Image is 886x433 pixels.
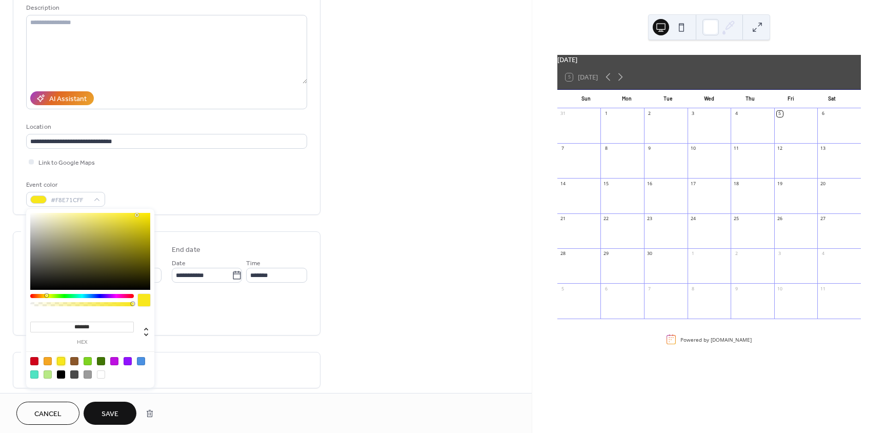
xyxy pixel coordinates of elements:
[647,146,653,152] div: 9
[777,251,783,257] div: 3
[26,180,103,190] div: Event color
[44,357,52,365] div: #F5A623
[172,258,186,269] span: Date
[733,181,739,187] div: 18
[560,251,566,257] div: 28
[647,251,653,257] div: 30
[30,340,134,345] label: hex
[690,251,696,257] div: 1
[733,111,739,117] div: 4
[560,181,566,187] div: 14
[26,3,305,13] div: Description
[57,370,65,379] div: #000000
[689,90,730,108] div: Wed
[733,215,739,222] div: 25
[820,181,826,187] div: 20
[603,111,609,117] div: 1
[820,146,826,152] div: 13
[566,90,607,108] div: Sun
[690,286,696,292] div: 8
[560,146,566,152] div: 7
[607,90,648,108] div: Mon
[557,55,861,65] div: [DATE]
[820,215,826,222] div: 27
[16,402,79,425] button: Cancel
[733,286,739,292] div: 9
[70,370,78,379] div: #4A4A4A
[172,245,200,255] div: End date
[647,181,653,187] div: 16
[38,158,95,168] span: Link to Google Maps
[110,357,118,365] div: #BD10E0
[777,286,783,292] div: 10
[26,122,305,132] div: Location
[680,336,752,343] div: Powered by
[733,146,739,152] div: 11
[44,370,52,379] div: #B8E986
[648,90,689,108] div: Tue
[34,409,62,420] span: Cancel
[84,402,136,425] button: Save
[690,181,696,187] div: 17
[603,286,609,292] div: 6
[30,357,38,365] div: #D0021B
[97,357,105,365] div: #417505
[690,215,696,222] div: 24
[246,258,260,269] span: Time
[560,111,566,117] div: 31
[812,90,853,108] div: Sat
[777,146,783,152] div: 12
[820,111,826,117] div: 6
[730,90,771,108] div: Thu
[777,111,783,117] div: 5
[777,181,783,187] div: 19
[603,181,609,187] div: 15
[560,215,566,222] div: 21
[711,336,752,343] a: [DOMAIN_NAME]
[84,357,92,365] div: #7ED321
[560,286,566,292] div: 5
[647,111,653,117] div: 2
[70,357,78,365] div: #8B572A
[777,215,783,222] div: 26
[124,357,132,365] div: #9013FE
[49,94,87,105] div: AI Assistant
[733,251,739,257] div: 2
[603,251,609,257] div: 29
[647,286,653,292] div: 7
[84,370,92,379] div: #9B9B9B
[820,286,826,292] div: 11
[820,251,826,257] div: 4
[603,215,609,222] div: 22
[51,195,89,206] span: #F8E71CFF
[771,90,812,108] div: Fri
[647,215,653,222] div: 23
[30,91,94,105] button: AI Assistant
[57,357,65,365] div: #F8E71C
[690,146,696,152] div: 10
[97,370,105,379] div: #FFFFFF
[603,146,609,152] div: 8
[137,357,145,365] div: #4A90E2
[690,111,696,117] div: 3
[102,409,118,420] span: Save
[30,370,38,379] div: #50E3C2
